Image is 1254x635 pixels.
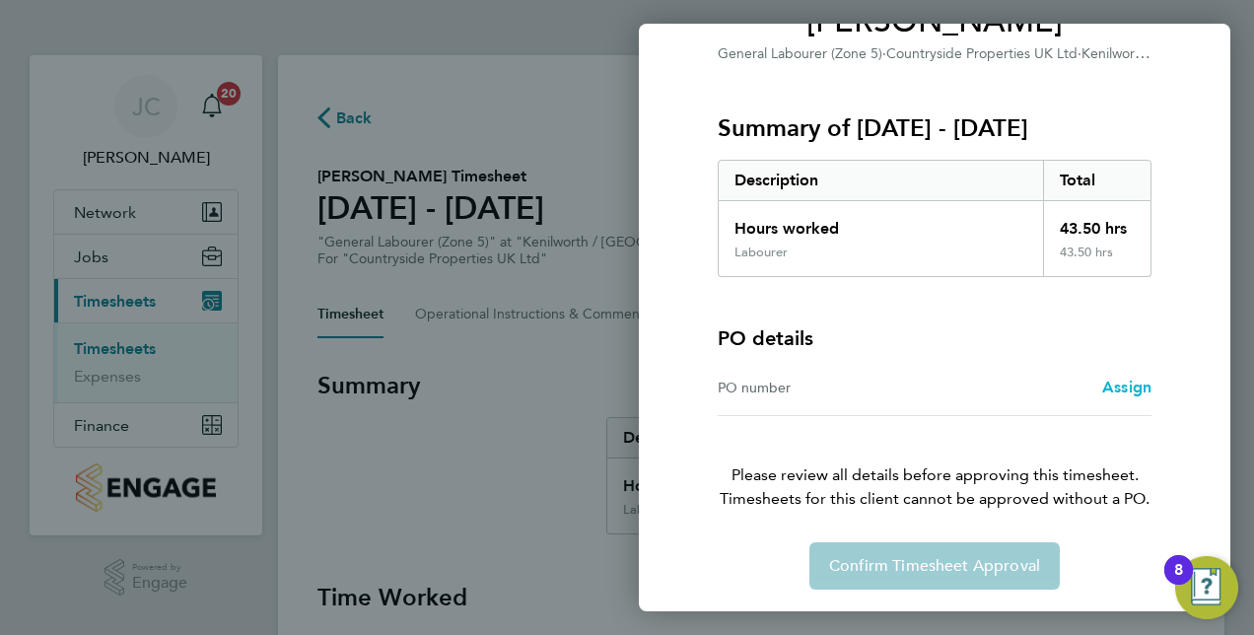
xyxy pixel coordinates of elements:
[718,160,1151,277] div: Summary of 25 - 31 Aug 2025
[694,416,1175,511] p: Please review all details before approving this timesheet.
[718,112,1151,144] h3: Summary of [DATE] - [DATE]
[1174,570,1183,596] div: 8
[719,201,1043,245] div: Hours worked
[718,324,813,352] h4: PO details
[886,45,1078,62] span: Countryside Properties UK Ltd
[1175,556,1238,619] button: Open Resource Center, 8 new notifications
[719,161,1043,200] div: Description
[1102,376,1151,399] a: Assign
[1043,245,1151,276] div: 43.50 hrs
[718,376,935,399] div: PO number
[882,45,886,62] span: ·
[1102,378,1151,396] span: Assign
[694,487,1175,511] span: Timesheets for this client cannot be approved without a PO.
[734,245,788,260] div: Labourer
[1043,161,1151,200] div: Total
[1043,201,1151,245] div: 43.50 hrs
[1078,45,1081,62] span: ·
[718,45,882,62] span: General Labourer (Zone 5)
